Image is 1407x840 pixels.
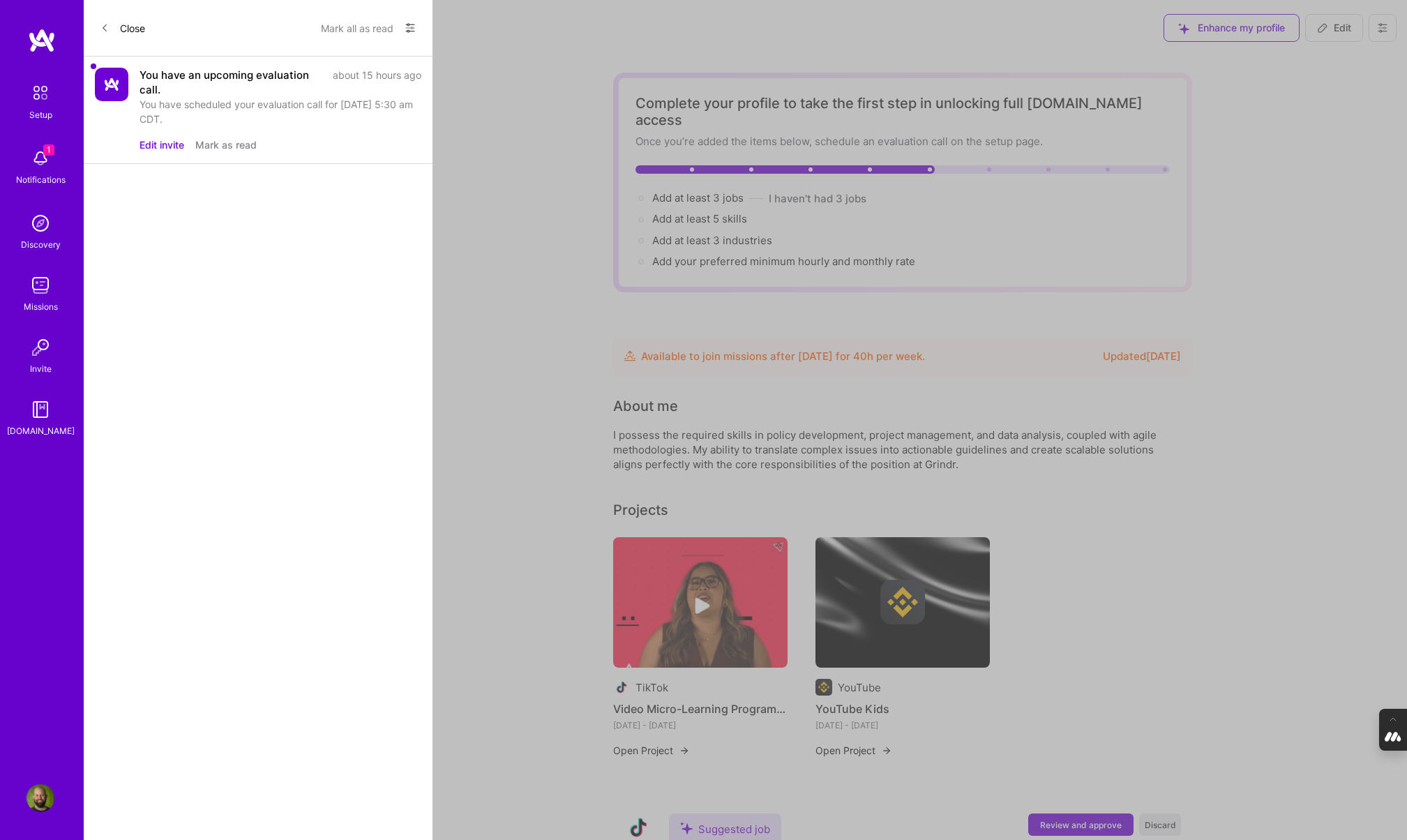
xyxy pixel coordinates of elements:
[7,423,75,438] div: [DOMAIN_NAME]
[29,107,52,122] div: Setup
[140,97,421,126] div: You have scheduled your evaluation call for [DATE] 5:30 am CDT.
[23,784,58,812] a: User Avatar
[95,68,128,101] img: Company Logo
[27,271,54,299] img: teamwork
[140,137,184,152] button: Edit invite
[27,333,54,361] img: Invite
[27,396,54,423] img: guide book
[30,361,52,376] div: Invite
[321,17,393,39] button: Mark all as read
[27,209,54,237] img: discovery
[333,68,421,97] div: about 15 hours ago
[140,68,324,97] div: You have an upcoming evaluation call.
[24,299,58,314] div: Missions
[100,17,145,39] button: Close
[21,237,61,252] div: Discovery
[195,137,257,152] button: Mark as read
[27,784,54,812] img: User Avatar
[26,78,55,107] img: setup
[28,28,56,53] img: logo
